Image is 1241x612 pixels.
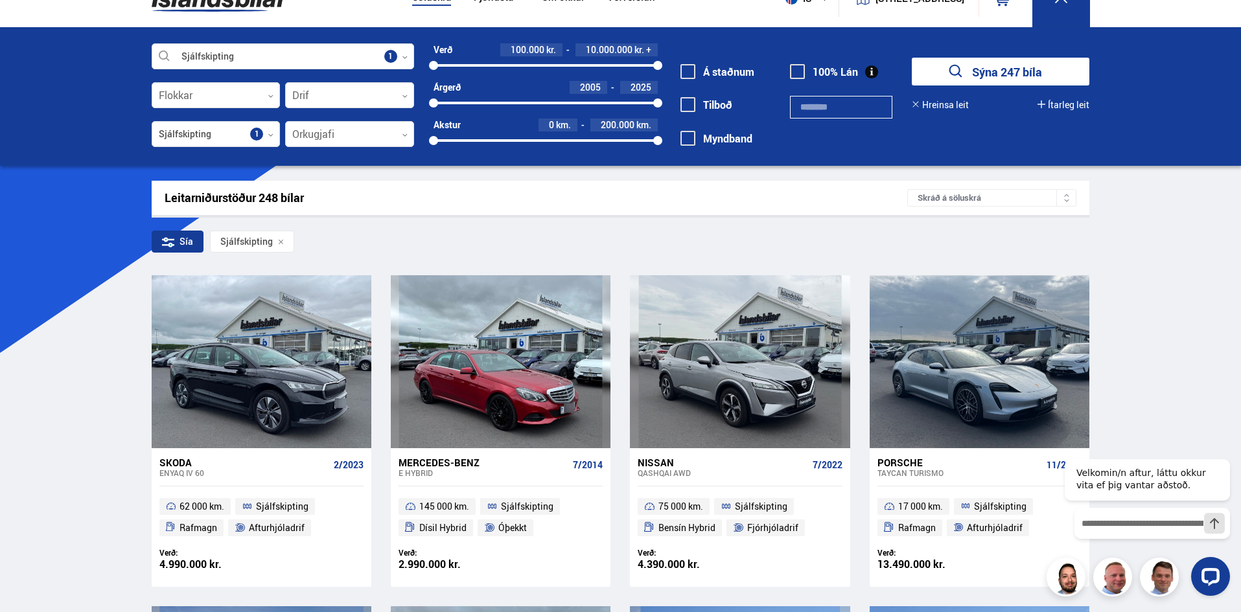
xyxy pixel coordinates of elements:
span: Sjálfskipting [256,499,308,514]
div: Porsche [877,457,1041,468]
div: Akstur [434,120,461,130]
div: Enyaq iV 60 [159,468,329,477]
span: 17 000 km. [898,499,943,514]
div: 4.390.000 kr. [638,559,740,570]
span: 200.000 [601,119,634,131]
button: Ítarleg leit [1038,100,1089,110]
span: kr. [546,45,556,55]
div: 4.990.000 kr. [159,559,262,570]
span: 2005 [580,81,601,93]
label: Á staðnum [680,66,754,78]
span: Rafmagn [898,520,936,536]
div: Sía [152,231,203,253]
span: + [646,45,651,55]
span: Sjálfskipting [501,499,553,514]
button: Sýna 247 bíla [912,58,1089,85]
span: kr. [634,45,644,55]
div: Nissan [638,457,807,468]
div: 13.490.000 kr. [877,559,980,570]
span: 145 000 km. [419,499,469,514]
span: Afturhjóladrif [967,520,1023,536]
span: 2025 [631,81,651,93]
span: 7/2014 [573,460,603,470]
span: 100.000 [511,43,544,56]
div: Verð: [399,548,501,558]
a: Nissan Qashqai AWD 7/2022 75 000 km. Sjálfskipting Bensín Hybrid Fjórhjóladrif Verð: 4.390.000 kr. [630,448,850,587]
span: Sjálfskipting [220,236,273,247]
span: Fjórhjóladrif [747,520,798,536]
div: Verð: [159,548,262,558]
img: nhp88E3Fdnt1Opn2.png [1049,560,1087,598]
span: Sjálfskipting [735,499,787,514]
span: km. [636,120,651,130]
span: 7/2022 [813,460,842,470]
span: km. [556,120,571,130]
div: Verð [434,45,452,55]
button: Hreinsa leit [912,100,969,110]
span: Sjálfskipting [974,499,1026,514]
div: Leitarniðurstöður 248 bílar [165,191,908,205]
div: Verð: [638,548,740,558]
a: Skoda Enyaq iV 60 2/2023 62 000 km. Sjálfskipting Rafmagn Afturhjóladrif Verð: 4.990.000 kr. [152,448,371,587]
a: Porsche Taycan TURISMO 11/2023 17 000 km. Sjálfskipting Rafmagn Afturhjóladrif Verð: 13.490.000 kr. [870,448,1089,587]
div: Mercedes-Benz [399,457,568,468]
div: Verð: [877,548,980,558]
iframe: LiveChat chat widget [1054,435,1235,606]
div: Qashqai AWD [638,468,807,477]
span: 11/2023 [1047,460,1082,470]
label: Myndband [680,133,752,144]
span: Rafmagn [180,520,217,536]
div: Skráð á söluskrá [907,189,1076,207]
div: 2.990.000 kr. [399,559,501,570]
span: Óþekkt [498,520,527,536]
a: Mercedes-Benz E HYBRID 7/2014 145 000 km. Sjálfskipting Dísil Hybrid Óþekkt Verð: 2.990.000 kr. [391,448,610,587]
div: Skoda [159,457,329,468]
span: 2/2023 [334,460,364,470]
span: Afturhjóladrif [249,520,305,536]
div: E HYBRID [399,468,568,477]
span: 75 000 km. [658,499,703,514]
span: 0 [549,119,554,131]
div: Taycan TURISMO [877,468,1041,477]
span: Dísil Hybrid [419,520,467,536]
div: Árgerð [434,82,461,93]
span: Bensín Hybrid [658,520,715,536]
span: 10.000.000 [586,43,632,56]
label: 100% Lán [790,66,858,78]
label: Tilboð [680,99,732,111]
span: 62 000 km. [180,499,224,514]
